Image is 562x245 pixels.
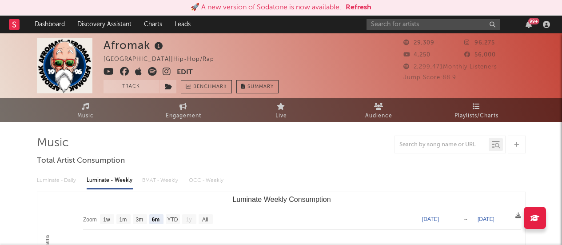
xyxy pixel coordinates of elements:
a: Leads [168,16,197,33]
div: Luminate - Weekly [87,173,133,188]
text: 1w [103,217,110,223]
span: Playlists/Charts [454,111,498,121]
span: 56,000 [464,52,496,58]
span: 96,275 [464,40,495,46]
a: Dashboard [28,16,71,33]
div: 99 + [528,18,539,24]
text: All [202,217,207,223]
span: Benchmark [193,82,227,92]
input: Search by song name or URL [395,141,489,149]
span: Summary [247,84,274,89]
a: Playlists/Charts [428,98,526,122]
button: Summary [236,80,279,93]
span: Audience [365,111,392,121]
text: → [463,216,468,222]
text: 1y [186,217,191,223]
text: 1m [119,217,127,223]
span: Music [77,111,94,121]
a: Discovery Assistant [71,16,138,33]
span: Live [275,111,287,121]
span: 29,309 [403,40,434,46]
a: Live [232,98,330,122]
span: Engagement [166,111,201,121]
text: 6m [151,217,159,223]
a: Charts [138,16,168,33]
button: Edit [177,67,193,78]
text: YTD [167,217,178,223]
a: Engagement [135,98,232,122]
text: [DATE] [422,216,439,222]
button: Refresh [346,2,371,13]
span: 4,250 [403,52,430,58]
span: Jump Score: 88.9 [403,75,456,80]
input: Search for artists [367,19,500,30]
text: Zoom [83,217,97,223]
div: [GEOGRAPHIC_DATA] | Hip-Hop/Rap [104,54,224,65]
button: 99+ [526,21,532,28]
button: Track [104,80,159,93]
text: 3m [136,217,143,223]
div: 🚀 A new version of Sodatone is now available. [191,2,341,13]
span: 2,299,471 Monthly Listeners [403,64,497,70]
a: Audience [330,98,428,122]
span: Total Artist Consumption [37,156,125,166]
text: Luminate Weekly Consumption [232,196,331,203]
div: Afromak [104,38,165,52]
a: Benchmark [181,80,232,93]
a: Music [37,98,135,122]
text: [DATE] [478,216,494,222]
